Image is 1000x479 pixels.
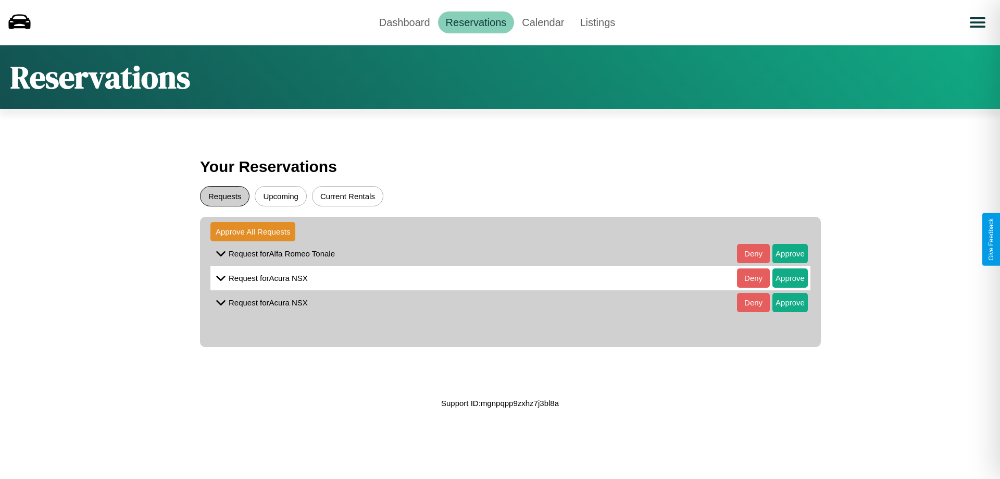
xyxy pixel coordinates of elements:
[737,268,770,288] button: Deny
[772,244,808,263] button: Approve
[988,218,995,261] div: Give Feedback
[229,247,335,261] p: Request for Alfa Romeo Tonale
[737,293,770,312] button: Deny
[229,271,308,285] p: Request for Acura NSX
[229,296,308,310] p: Request for Acura NSX
[772,293,808,312] button: Approve
[371,11,438,33] a: Dashboard
[772,268,808,288] button: Approve
[963,8,992,37] button: Open menu
[737,244,770,263] button: Deny
[200,153,800,181] h3: Your Reservations
[210,222,295,241] button: Approve All Requests
[514,11,572,33] a: Calendar
[572,11,623,33] a: Listings
[438,11,515,33] a: Reservations
[441,396,559,410] p: Support ID: mgnpqpp9zxhz7j3bl8a
[312,186,383,206] button: Current Rentals
[255,186,307,206] button: Upcoming
[10,56,190,99] h1: Reservations
[200,186,249,206] button: Requests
